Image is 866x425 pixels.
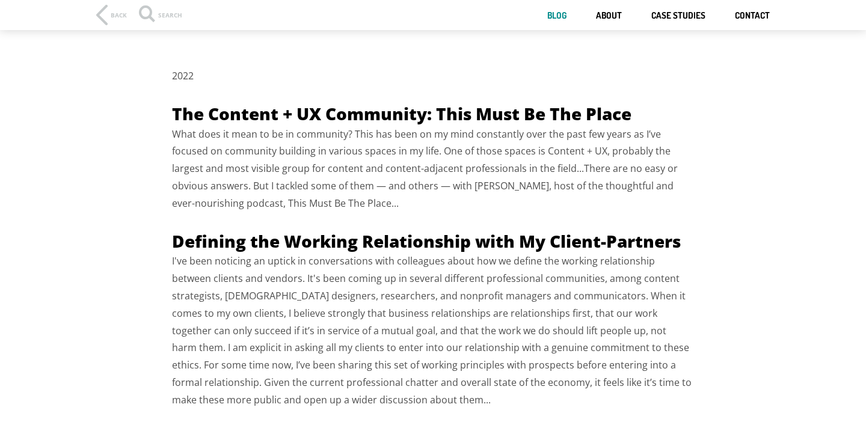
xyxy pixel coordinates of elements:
a: The Content + UX Community: This Must Be The Place [172,69,631,125]
div: Back [111,12,127,18]
a: Defining the Working Relationship with My Client-Partners [172,196,681,252]
div: Search [139,12,182,24]
a: Case studies [651,10,705,22]
cite: What does it mean to be in community? This has been on my mind constantly over the past few years... [172,118,678,239]
a: Back [96,5,127,25]
a: About [596,10,622,22]
a: Contact [735,10,770,22]
a: Blog [547,10,567,22]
